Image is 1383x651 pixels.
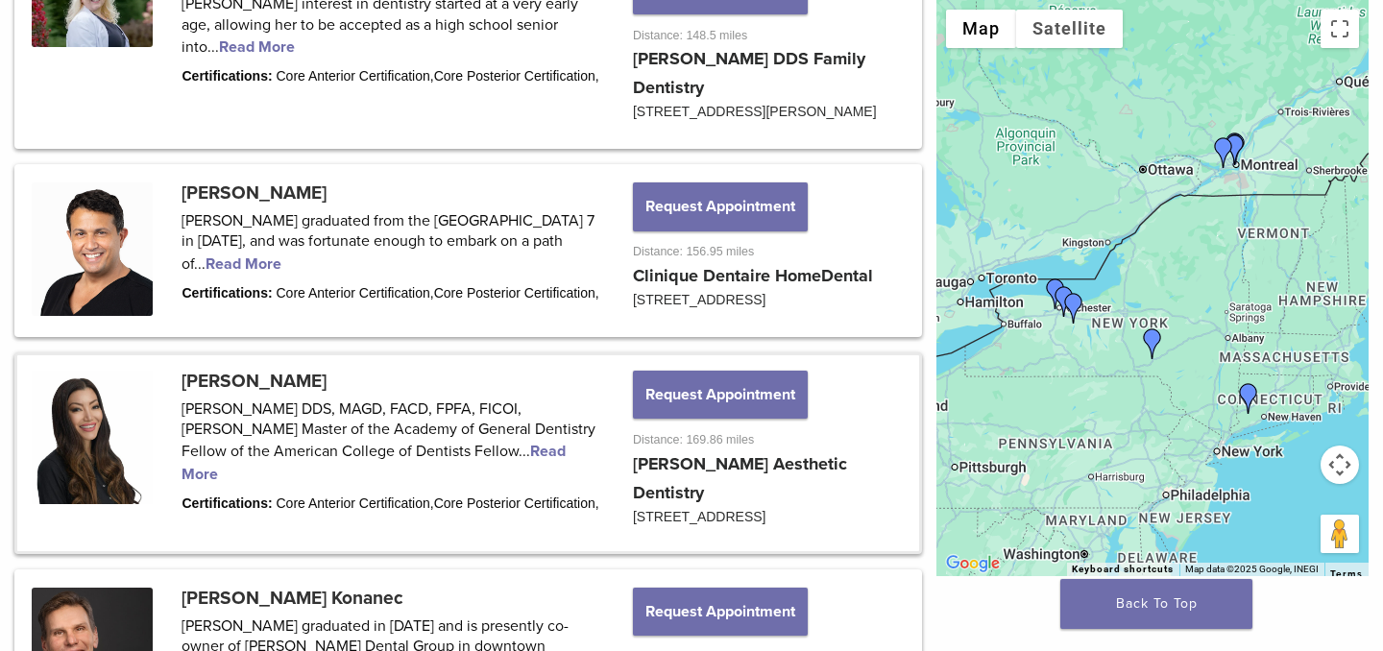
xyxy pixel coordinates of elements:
[1185,564,1319,574] span: Map data ©2025 Google, INEGI
[1060,579,1252,629] a: Back To Top
[1208,137,1239,168] div: Dr. Nicolas Cohen
[941,551,1005,576] a: Open this area in Google Maps (opens a new window)
[1058,293,1089,324] div: Dr. Svetlana Yurovskiy
[633,588,808,636] button: Request Appointment
[1072,563,1174,576] button: Keyboard shortcuts
[1220,134,1250,165] div: Dr. Taras Konanec
[1220,133,1250,163] div: Dr. Katy Yacovitch
[1321,446,1359,484] button: Map camera controls
[1040,278,1071,309] div: Dr. Bhumija Gupta
[941,551,1005,576] img: Google
[633,182,808,230] button: Request Appointment
[1330,568,1363,580] a: Terms (opens in new tab)
[633,371,808,419] button: Request Appointment
[1137,328,1168,359] div: Dr. Michelle Gifford
[1233,383,1264,414] div: Dr. Ratna Vedullapalli
[946,10,1016,48] button: Show street map
[1049,286,1080,317] div: Dr. Bhumija Gupta
[1221,133,1251,164] div: Dr. Marie-France Roux
[1321,515,1359,553] button: Drag Pegman onto the map to open Street View
[1016,10,1123,48] button: Show satellite imagery
[1321,10,1359,48] button: Toggle fullscreen view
